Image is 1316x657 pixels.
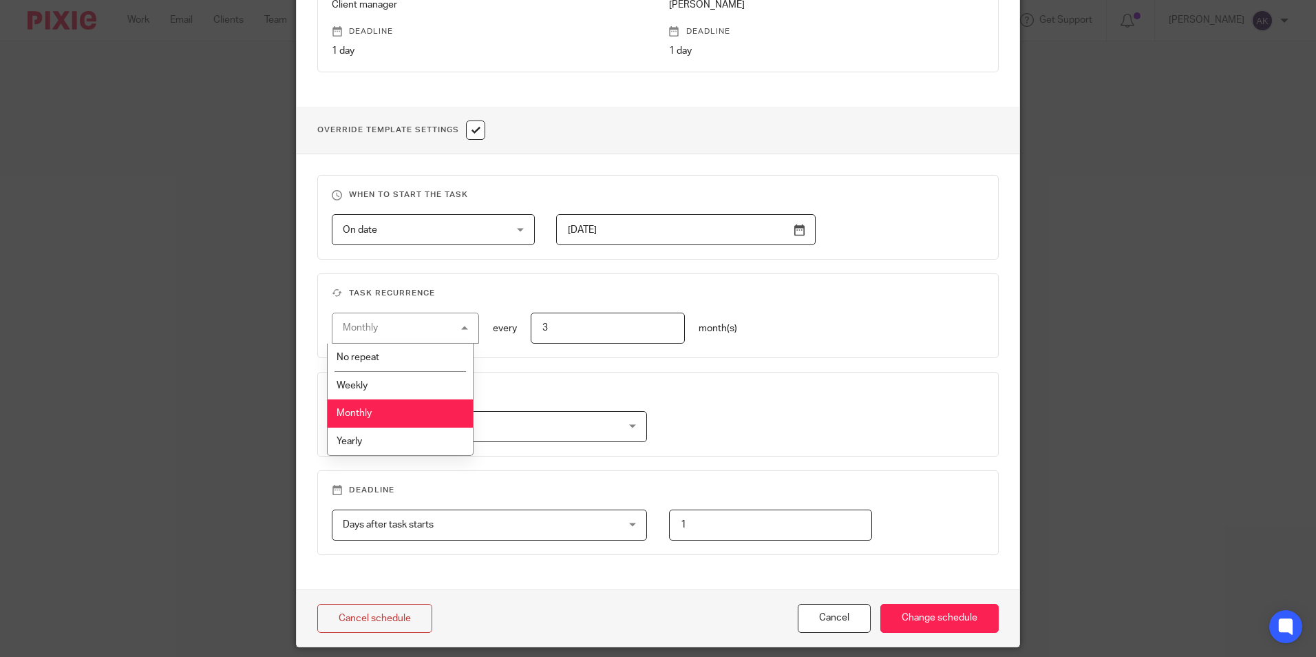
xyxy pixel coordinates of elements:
[332,44,647,58] p: 1 day
[332,288,984,299] h3: Task recurrence
[343,520,434,530] span: Days after task starts
[669,26,984,37] p: Deadline
[493,322,517,335] p: every
[343,323,378,333] div: Monthly
[337,353,379,362] span: No repeat
[880,604,999,634] input: Change schedule
[669,44,984,58] p: 1 day
[317,604,432,634] a: Cancel schedule
[332,189,984,200] h3: When to start the task
[332,26,647,37] p: Deadline
[317,121,485,140] h1: Override Template Settings
[337,408,372,418] span: Monthly
[798,604,871,634] button: Cancel
[337,381,368,390] span: Weekly
[332,386,984,397] h3: Default assignee
[699,324,737,333] span: month(s)
[337,437,362,446] span: Yearly
[343,225,377,235] span: On date
[332,485,984,496] h3: Deadline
